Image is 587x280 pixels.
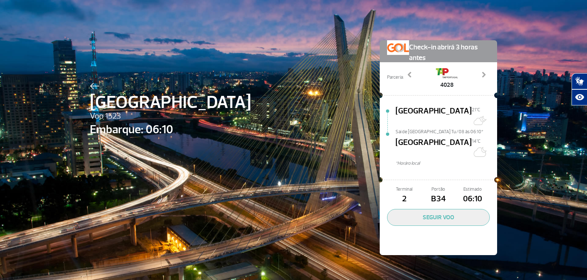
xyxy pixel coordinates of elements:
[387,74,404,81] span: Parceria:
[572,73,587,89] button: Abrir tradutor de língua de sinais.
[421,193,455,205] span: B34
[436,81,458,89] span: 4028
[472,138,481,144] span: 14°C
[456,186,490,193] span: Estimado
[90,89,251,116] span: [GEOGRAPHIC_DATA]
[90,121,251,138] span: Embarque: 06:10
[90,110,251,123] span: Voo 1523
[472,145,486,159] img: Nevoeiro
[387,193,421,205] span: 2
[456,193,490,205] span: 06:10
[395,105,472,128] span: [GEOGRAPHIC_DATA]
[572,73,587,105] div: Plugin de acessibilidade da Hand Talk.
[572,89,587,105] button: Abrir recursos assistivos.
[472,107,480,113] span: 21°C
[421,186,455,193] span: Portão
[387,186,421,193] span: Terminal
[395,160,497,167] span: *Horáro local
[395,128,497,134] span: Sai de [GEOGRAPHIC_DATA] Tu/08 às 06:10*
[472,113,486,128] img: Muitas nuvens
[395,137,472,160] span: [GEOGRAPHIC_DATA]
[409,40,490,63] span: Check-in abrirá 3 horas antes
[387,209,490,226] button: SEGUIR VOO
